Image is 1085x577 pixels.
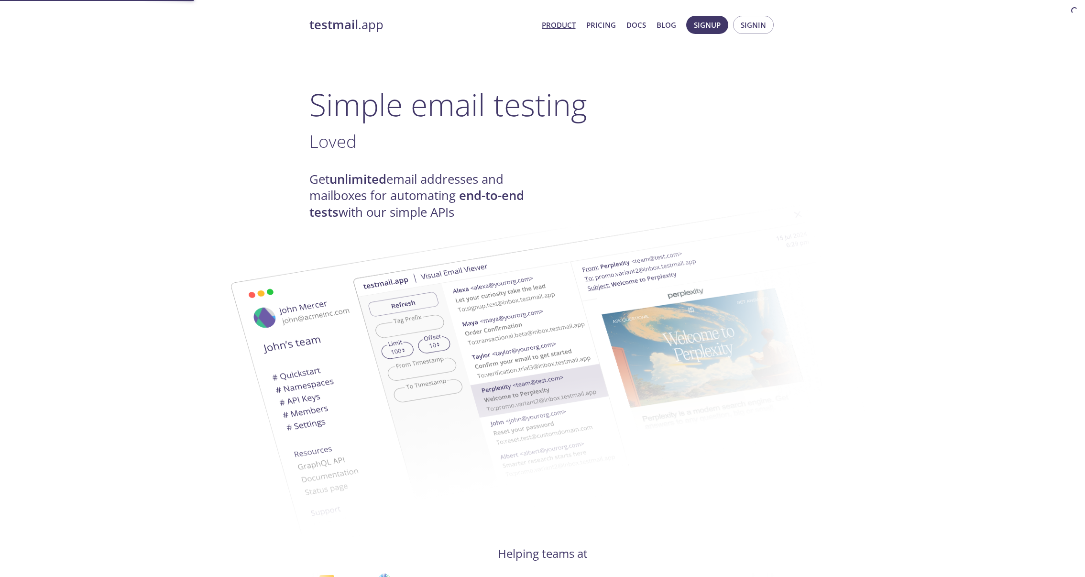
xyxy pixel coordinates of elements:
[309,16,358,33] strong: testmail
[542,19,576,31] a: Product
[686,16,728,34] button: Signup
[309,171,543,221] h4: Get email addresses and mailboxes for automating with our simple APIs
[741,19,766,31] span: Signin
[195,222,711,545] img: testmail-email-viewer
[733,16,774,34] button: Signin
[309,17,534,33] a: testmail.app
[657,19,676,31] a: Blog
[329,171,386,188] strong: unlimited
[694,19,721,31] span: Signup
[352,190,869,514] img: testmail-email-viewer
[626,19,646,31] a: Docs
[309,86,776,123] h1: Simple email testing
[309,187,524,220] strong: end-to-end tests
[309,546,776,561] h4: Helping teams at
[586,19,616,31] a: Pricing
[309,129,357,153] span: Loved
